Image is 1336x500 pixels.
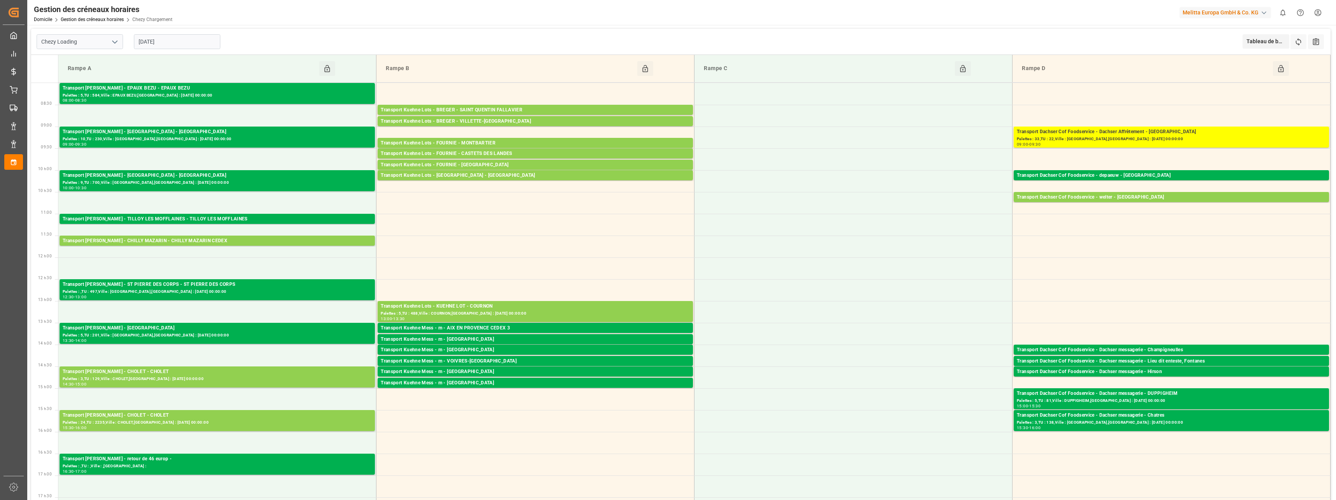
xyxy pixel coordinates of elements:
[1017,354,1326,361] div: Palettes : ,TU : 12,Ville : [PERSON_NAME],[GEOGRAPHIC_DATA] : [DATE] 00:00:00
[381,346,690,354] div: Transport Kuehne Mess - m - [GEOGRAPHIC_DATA]
[383,61,637,76] div: Rampe B
[63,186,74,190] div: 10:00
[75,295,86,299] div: 13:00
[38,494,52,498] span: 17 h 30
[63,412,372,419] div: Transport [PERSON_NAME] - CHOLET - CHOLET
[1029,404,1041,408] div: 15:30
[74,426,75,430] div: -
[1183,9,1259,17] font: Melitta Europa GmbH & Co. KG
[75,99,86,102] div: 08:30
[381,376,690,382] div: Palettes : ,TU : 2,Ville : FONTVIEILLE,[GEOGRAPHIC_DATA] : [DATE] 00:00:00
[38,341,52,345] span: 14 h 00
[381,324,690,332] div: Transport Kuehne Mess - m - AIX EN PROVENCE CEDEX 3
[75,339,86,342] div: 14:00
[381,365,690,372] div: Palettes : ,TU : 70,Ville : [GEOGRAPHIC_DATA],[GEOGRAPHIC_DATA] : [DATE] 00:00:00
[75,426,86,430] div: 16:00
[75,470,86,473] div: 17:00
[63,215,372,223] div: Transport [PERSON_NAME] - TILLOY LES MOFFLAINES - TILLOY LES MOFFLAINES
[381,357,690,365] div: Transport Kuehne Mess - m - VOIVRES-[GEOGRAPHIC_DATA]
[41,232,52,236] span: 11:30
[63,324,372,332] div: Transport [PERSON_NAME] - [GEOGRAPHIC_DATA]
[134,34,220,49] input: JJ-MM-AAAA
[63,339,74,342] div: 13:30
[74,470,75,473] div: -
[381,118,690,125] div: Transport Kuehne Lots - BREGER - VILLETTE-[GEOGRAPHIC_DATA]
[381,180,690,186] div: Palettes : 1,TU : 299,Ville : [GEOGRAPHIC_DATA],[GEOGRAPHIC_DATA] : [DATE] 00:00:00
[1017,426,1028,430] div: 15:30
[63,376,372,382] div: Palettes : 3,TU : 129,Ville : CHOLET,[GEOGRAPHIC_DATA] : [DATE] 00:00:00
[381,368,690,376] div: Transport Kuehne Mess - m - [GEOGRAPHIC_DATA]
[41,123,52,127] span: 09:00
[63,172,372,180] div: Transport [PERSON_NAME] - [GEOGRAPHIC_DATA] - [GEOGRAPHIC_DATA]
[1028,404,1029,408] div: -
[41,210,52,215] span: 11:00
[63,92,372,99] div: Palettes : 5,TU : 584,Ville : EPAUX BEZU,[GEOGRAPHIC_DATA] : [DATE] 00:00:00
[1017,419,1326,426] div: Palettes : 3,TU : 138,Ville : [GEOGRAPHIC_DATA],[GEOGRAPHIC_DATA] : [DATE] 00:00:00
[63,180,372,186] div: Palettes : 9,TU : 700,Ville : [GEOGRAPHIC_DATA],[GEOGRAPHIC_DATA] : [DATE] 00:00:00
[1017,390,1326,398] div: Transport Dachser Cof Foodservice - Dachser messagerie - DUPPIGHEIM
[1017,180,1326,186] div: Palettes : 10,TU : 28,Ville : [GEOGRAPHIC_DATA],[GEOGRAPHIC_DATA] : [DATE] 00:00:00
[38,188,52,193] span: 10 h 30
[1017,376,1326,382] div: Palettes : 2,TU : 9,Ville : [PERSON_NAME],[GEOGRAPHIC_DATA] : [DATE] 00:00:00
[701,61,955,76] div: Rampe C
[63,99,74,102] div: 08:00
[381,161,690,169] div: Transport Kuehne Lots - FOURNIE - [GEOGRAPHIC_DATA]
[1017,136,1326,143] div: Palettes : 33,TU : 22,Ville : [GEOGRAPHIC_DATA],[GEOGRAPHIC_DATA] : [DATE] 00:00:00
[63,463,372,470] div: Palettes : ,TU : ,Ville : ,[GEOGRAPHIC_DATA] :
[34,4,172,15] div: Gestion des créneaux horaires
[109,36,120,48] button: Ouvrir le menu
[63,368,372,376] div: Transport [PERSON_NAME] - CHOLET - CHOLET
[1028,426,1029,430] div: -
[1017,172,1326,180] div: Transport Dachser Cof Foodservice - depaeuw - [GEOGRAPHIC_DATA]
[63,143,74,146] div: 09:00
[381,332,690,339] div: Palettes : ,TU : 12,Ville : [GEOGRAPHIC_DATA],[GEOGRAPHIC_DATA] : [DATE] 00:00:00
[381,139,690,147] div: Transport Kuehne Lots - FOURNIE - MONTBARTIER
[1017,143,1028,146] div: 09:00
[63,281,372,289] div: Transport [PERSON_NAME] - ST PIERRE DES CORPS - ST PIERRE DES CORPS
[381,169,690,176] div: Palettes : ,TU : 75,Ville : [GEOGRAPHIC_DATA],[GEOGRAPHIC_DATA] : [DATE] 00:00:00
[393,317,404,320] div: 13:30
[381,150,690,158] div: Transport Kuehne Lots - FOURNIE - CASTETS DES LANDES
[381,106,690,114] div: Transport Kuehne Lots - BREGER - SAINT QUENTIN FALLAVIER
[1017,412,1326,419] div: Transport Dachser Cof Foodservice - Dachser messagerie - Chatres
[1292,4,1309,21] button: Centre d’aide
[1017,398,1326,404] div: Palettes : 5,TU : 81,Ville : DUPPIGHEIM,[GEOGRAPHIC_DATA] : [DATE] 00:00:00
[381,147,690,154] div: Palettes : 5,TU : 190,Ville : [PERSON_NAME],[GEOGRAPHIC_DATA] : [DATE] 00:00:00
[74,295,75,299] div: -
[1180,5,1274,20] button: Melitta Europa GmbH & Co. KG
[38,167,52,171] span: 10 h 00
[1017,194,1326,201] div: Transport Dachser Cof Foodservice - welter - [GEOGRAPHIC_DATA]
[38,407,52,411] span: 15 h 30
[38,319,52,324] span: 13 h 30
[75,143,86,146] div: 09:30
[1017,128,1326,136] div: Transport Dachser Cof Foodservice - Dachser Affrètement - [GEOGRAPHIC_DATA]
[63,85,372,92] div: Transport [PERSON_NAME] - EPAUX BEZU - EPAUX BEZU
[381,303,690,310] div: Transport Kuehne Lots - KUEHNE LOT - COURNON
[38,385,52,389] span: 15 h 00
[63,223,372,230] div: Palettes : 2,TU : 141,Ville : TILLOY LES MOFFLAINES,[GEOGRAPHIC_DATA] : [DATE] 00:00:00
[74,99,75,102] div: -
[1274,4,1292,21] button: Afficher 0 nouvelles notifications
[1246,38,1287,44] font: Tableau de bord
[1029,426,1041,430] div: 16:00
[1017,346,1326,354] div: Transport Dachser Cof Foodservice - Dachser messagerie - Champigneulles
[38,276,52,280] span: 12 h 30
[74,143,75,146] div: -
[38,363,52,367] span: 14 h 30
[75,186,86,190] div: 10:30
[63,382,74,386] div: 14:30
[63,426,74,430] div: 15:30
[392,317,393,320] div: -
[1028,143,1029,146] div: -
[75,382,86,386] div: 15:00
[381,114,690,121] div: Palettes : 4,TU : 56,Ville : [GEOGRAPHIC_DATA][PERSON_NAME],[GEOGRAPHIC_DATA] : [DATE] 00:00:00
[63,136,372,143] div: Palettes : 10,TU : 230,Ville : [GEOGRAPHIC_DATA],[GEOGRAPHIC_DATA] : [DATE] 00:00:00
[381,172,690,180] div: Transport Kuehne Lots - [GEOGRAPHIC_DATA] - [GEOGRAPHIC_DATA]
[74,382,75,386] div: -
[381,158,690,164] div: Palettes : 4,TU : 13,Ville : CASTETS DES LANDES,[GEOGRAPHIC_DATA] : [DATE] 00:00:00
[1017,357,1326,365] div: Transport Dachser Cof Foodservice - Dachser messagerie - Lieu dit enteste, Fontanes
[381,317,392,320] div: 13:00
[38,450,52,454] span: 16 h 30
[381,354,690,361] div: Palettes : ,TU : 33,Ville : [GEOGRAPHIC_DATA],[GEOGRAPHIC_DATA] : [DATE] 00:00:00
[63,419,372,426] div: Palettes : 24,TU : 2235,Ville : CHOLET,[GEOGRAPHIC_DATA] : [DATE] 00:00:00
